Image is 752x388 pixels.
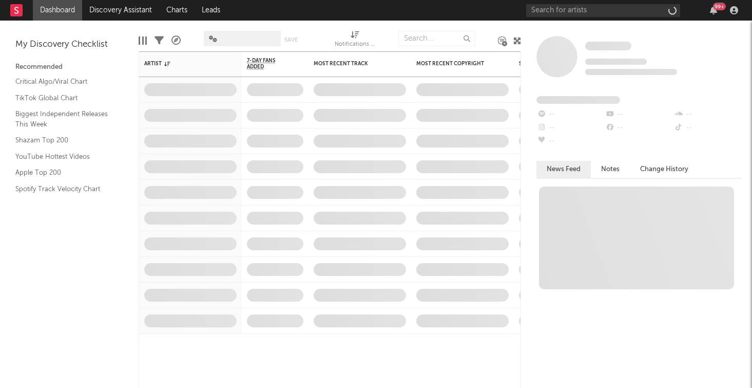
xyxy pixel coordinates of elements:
div: My Discovery Checklist [15,39,123,51]
div: Most Recent Track [314,61,391,67]
a: Critical Algo/Viral Chart [15,76,113,87]
div: Most Recent Copyright [416,61,493,67]
div: Notifications (Artist) [335,39,376,51]
div: 99 + [713,3,726,10]
div: -- [605,108,673,121]
button: Notes [591,161,630,178]
div: -- [673,108,742,121]
span: 0 fans last week [585,69,677,75]
span: Fans Added by Platform [536,96,620,104]
button: Save [284,37,298,43]
a: TikTok Global Chart [15,93,113,104]
button: News Feed [536,161,591,178]
a: Shazam Top 200 [15,135,113,146]
a: Apple Top 200 [15,167,113,178]
div: -- [673,121,742,135]
span: Some Artist [585,42,631,50]
div: Artist [144,61,221,67]
a: Some Artist [585,41,631,51]
div: Recommended [15,61,123,73]
div: -- [536,121,605,135]
button: Change History [630,161,699,178]
div: -- [536,135,605,148]
input: Search for artists [526,4,680,17]
div: A&R Pipeline [171,26,181,56]
div: Notifications (Artist) [335,26,376,56]
div: Filters [155,26,164,56]
div: -- [536,108,605,121]
a: Biggest Independent Releases This Week [15,108,113,130]
div: -- [605,121,673,135]
input: Search... [398,31,475,46]
span: 7-Day Fans Added [247,58,288,70]
span: Tracking Since: [DATE] [585,59,647,65]
div: Spotify Monthly Listeners [519,61,596,67]
a: YouTube Hottest Videos [15,151,113,162]
button: 99+ [710,6,717,14]
a: Spotify Track Velocity Chart [15,183,113,195]
div: Edit Columns [139,26,147,56]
